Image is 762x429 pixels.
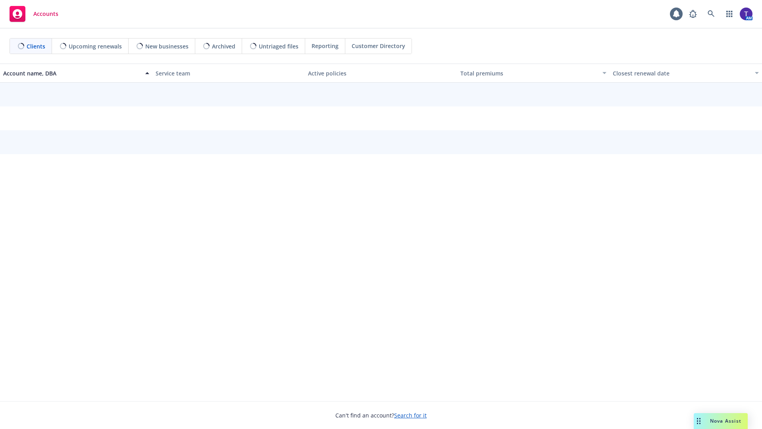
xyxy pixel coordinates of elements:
[6,3,62,25] a: Accounts
[33,11,58,17] span: Accounts
[152,64,305,83] button: Service team
[308,69,454,77] div: Active policies
[457,64,610,83] button: Total premiums
[694,413,748,429] button: Nova Assist
[710,417,741,424] span: Nova Assist
[740,8,752,20] img: photo
[212,42,235,50] span: Archived
[703,6,719,22] a: Search
[610,64,762,83] button: Closest renewal date
[394,412,427,419] a: Search for it
[3,69,140,77] div: Account name, DBA
[613,69,750,77] div: Closest renewal date
[685,6,701,22] a: Report a Bug
[722,6,737,22] a: Switch app
[69,42,122,50] span: Upcoming renewals
[145,42,189,50] span: New businesses
[312,42,339,50] span: Reporting
[335,411,427,419] span: Can't find an account?
[156,69,302,77] div: Service team
[694,413,704,429] div: Drag to move
[27,42,45,50] span: Clients
[305,64,457,83] button: Active policies
[460,69,598,77] div: Total premiums
[259,42,298,50] span: Untriaged files
[352,42,405,50] span: Customer Directory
